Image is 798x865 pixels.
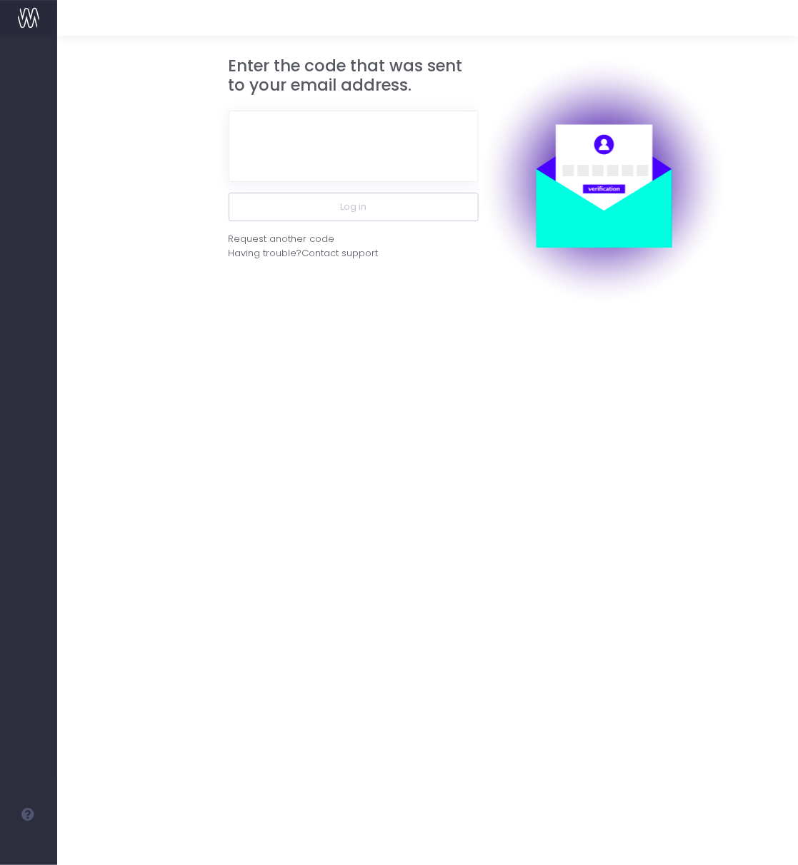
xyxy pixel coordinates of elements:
img: auth.png [479,56,729,306]
h3: Enter the code that was sent to your email address. [229,56,479,96]
span: Contact support [302,246,379,260]
div: Having trouble? [229,246,479,260]
div: Request another code [229,232,335,246]
img: images/default_profile_image.png [18,836,39,858]
button: Log in [229,193,479,221]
